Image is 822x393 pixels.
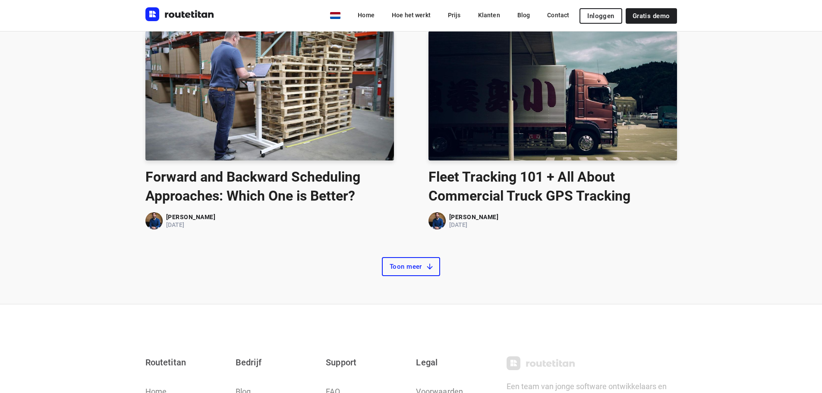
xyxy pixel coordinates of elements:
[385,7,438,23] a: Hoe het werkt
[145,167,394,205] a: Forward and Backward Scheduling Approaches: Which One is Better?
[416,356,496,368] p: Legal
[471,7,507,23] a: Klanten
[428,31,677,160] a: Fleet Tracking 101 + All About Commercial Truck GPS Tracking
[449,221,468,228] b: [DATE]
[382,257,440,276] button: Toon meer
[236,356,315,368] p: Bedrijf
[428,212,446,230] img: Babak Heydari
[540,7,576,23] a: Contact
[507,356,677,370] a: Routetitan
[145,356,225,368] p: Routetitan
[351,7,381,23] a: Home
[390,262,432,271] span: Toon meer
[587,13,614,19] span: Inloggen
[145,212,163,230] img: Babak Heydari
[145,31,394,160] a: Forward and Backward Scheduling Approaches: Which One is Better?
[449,214,499,220] p: [PERSON_NAME]
[510,7,537,23] a: Blog
[166,221,185,228] b: [DATE]
[145,7,214,21] img: Routetitan logo
[326,356,406,368] p: Support
[145,7,214,23] a: Routetitan
[507,356,576,370] img: Routetitan grey logo
[441,7,468,23] a: Prijs
[428,167,677,205] a: Fleet Tracking 101 + All About Commercial Truck GPS Tracking
[633,13,670,19] span: Gratis demo
[626,8,677,24] a: Gratis demo
[166,214,216,220] p: [PERSON_NAME]
[579,8,622,24] button: Inloggen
